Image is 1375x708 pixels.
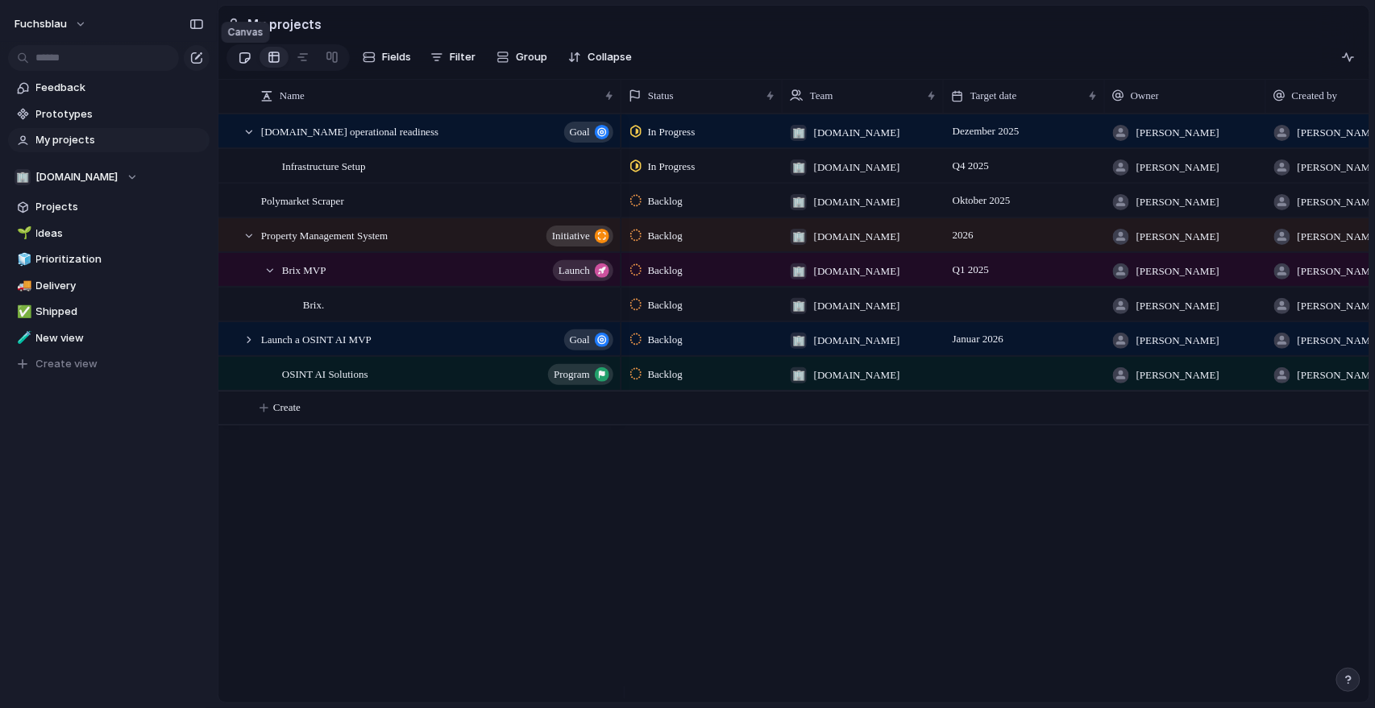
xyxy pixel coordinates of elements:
h2: My projects [247,14,322,34]
span: launch [559,259,590,282]
div: 🧊 [17,250,28,269]
div: 🧊Prioritization [8,247,210,271]
span: goal [570,329,590,351]
span: In Progress [648,124,696,140]
div: 🏢 [791,125,807,141]
span: [DOMAIN_NAME] [814,125,900,141]
span: Create [273,400,301,416]
span: Prototypes [36,106,204,122]
span: Name [280,88,305,104]
span: [DOMAIN_NAME] [814,333,900,349]
span: Backlog [648,263,683,279]
span: Backlog [648,297,683,313]
span: [PERSON_NAME] [1136,263,1219,279]
span: [DOMAIN_NAME] [814,367,900,383]
button: ✅ [15,304,31,320]
span: New view [36,330,204,346]
span: Oktober 2025 [949,191,1015,210]
button: 🌱 [15,226,31,242]
span: Q1 2025 [949,260,993,279]
button: fuchsblau [7,11,95,37]
span: Q4 2025 [949,156,993,176]
span: Owner [1131,88,1159,104]
button: 🧪 [15,330,31,346]
div: 🏢 [791,229,807,245]
a: Projects [8,195,210,219]
span: [DOMAIN_NAME] [814,159,900,176]
span: Property Management System [261,226,388,244]
a: 🌱Ideas [8,222,210,246]
span: Prioritization [36,251,204,267]
button: 🚚 [15,278,31,294]
span: Fields [382,49,411,65]
span: OSINT AI Solutions [282,364,368,383]
a: My projects [8,128,210,152]
a: 🚚Delivery [8,274,210,298]
span: [PERSON_NAME] [1136,125,1219,141]
div: 🌱 [17,224,28,242]
div: 🏢 [791,194,807,210]
div: 🏢 [791,298,807,314]
div: 🧪 [17,329,28,347]
button: goal [564,329,613,350]
button: launch [553,260,613,281]
span: Group [516,49,547,65]
a: Feedback [8,76,210,100]
span: Januar 2026 [949,329,1007,349]
span: [PERSON_NAME] [1136,194,1219,210]
span: Brix MVP [282,260,326,279]
button: goal [564,122,613,143]
span: [DOMAIN_NAME] [814,263,900,279]
span: [DOMAIN_NAME] [814,229,900,245]
span: Shipped [36,304,204,320]
div: 🏢 [791,333,807,349]
div: ✅ [17,303,28,321]
span: [PERSON_NAME] [1136,229,1219,245]
button: Group [488,44,555,70]
span: 2026 [949,226,978,245]
span: Status [648,88,674,104]
div: 🏢 [15,169,31,185]
button: 🧊 [15,251,31,267]
span: Filter [450,49,476,65]
span: Feedback [36,80,204,96]
a: ✅Shipped [8,300,210,324]
div: 🏢 [791,367,807,383]
span: Dezember 2025 [949,122,1024,141]
span: fuchsblau [15,16,67,32]
span: Delivery [36,278,204,294]
span: [DOMAIN_NAME] [814,298,900,314]
span: Create view [36,356,98,372]
span: Backlog [648,332,683,348]
span: Team [810,88,833,104]
span: Backlog [648,366,683,383]
div: 🏢 [791,159,807,176]
button: Filter [424,44,482,70]
span: [PERSON_NAME] [1136,367,1219,383]
span: My projects [36,132,204,148]
span: program [554,363,590,386]
button: program [548,364,613,385]
span: Polymarket Scraper [261,191,344,209]
div: Canvas [222,22,270,43]
span: Backlog [648,193,683,209]
button: Collapse [562,44,638,70]
span: In Progress [648,159,696,175]
span: Ideas [36,226,204,242]
a: 🧪New view [8,326,210,350]
a: Prototypes [8,102,210,126]
span: [DOMAIN_NAME] [36,169,118,185]
button: Create view [8,352,210,376]
span: Collapse [588,49,632,65]
span: [PERSON_NAME] [1136,333,1219,349]
div: 🏢 [791,263,807,279]
span: Infrastructure Setup [282,156,366,175]
span: [DOMAIN_NAME] operational readiness [261,122,438,140]
span: goal [570,121,590,143]
span: Backlog [648,228,683,244]
button: initiative [546,226,613,246]
span: Launch a OSINT AI MVP [261,329,372,348]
